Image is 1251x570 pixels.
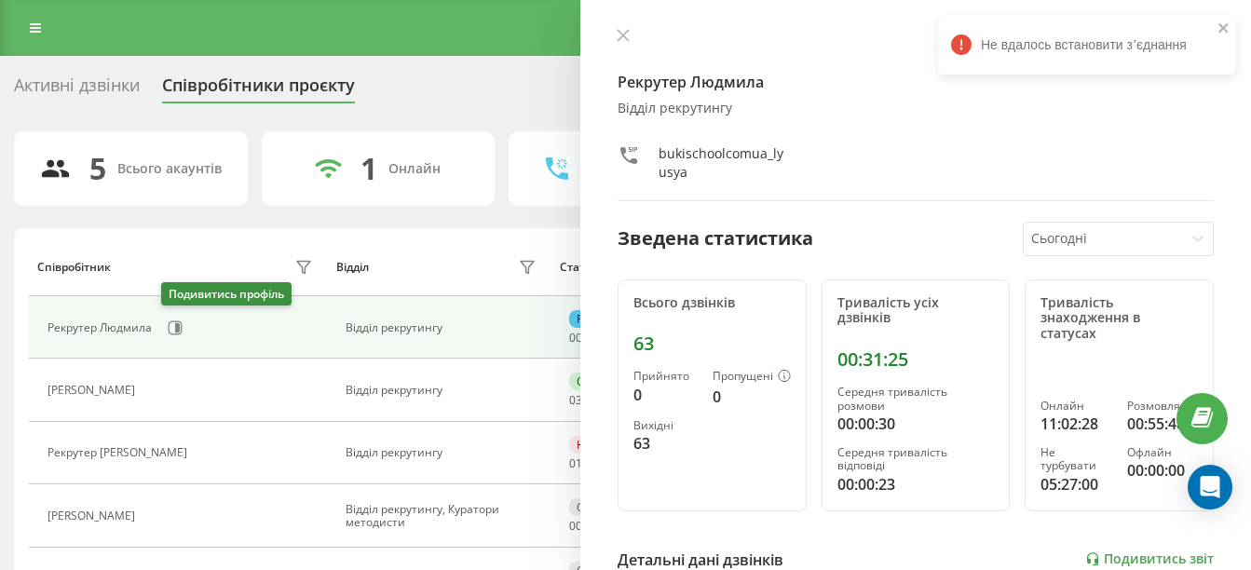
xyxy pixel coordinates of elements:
div: 1 [360,151,377,186]
div: Прийнято [633,370,698,383]
div: Онлайн [1040,400,1111,413]
div: Відділ [336,261,369,274]
div: Співробітники проєкту [162,75,355,104]
div: Відділ рекрутингу [346,446,540,459]
div: Рекрутер [PERSON_NAME] [48,446,192,459]
div: Онлайн [388,161,441,177]
div: Тривалість усіх дзвінків [837,295,995,327]
div: Open Intercom Messenger [1188,465,1232,509]
div: 05:27:00 [1040,473,1111,495]
div: 00:55:48 [1127,413,1198,435]
div: : : [569,457,614,470]
div: Зведена статистика [618,224,813,252]
div: Відділ рекрутингу [346,321,540,334]
a: Подивитись звіт [1085,551,1214,567]
div: Розмовляє [1127,400,1198,413]
div: Не турбувати [1040,446,1111,473]
span: 03 [569,392,582,408]
div: Співробітник [37,261,111,274]
div: Статус [560,261,596,274]
div: : : [569,520,614,533]
div: [PERSON_NAME] [48,509,140,522]
div: Відділ рекрутингу, Куратори методисти [346,503,540,530]
span: 01 [569,455,582,471]
div: Відділ рекрутингу [346,384,540,397]
button: close [1217,20,1231,38]
div: 00:00:23 [837,473,995,495]
div: 00:00:00 [1127,459,1198,482]
div: Тривалість знаходження в статусах [1040,295,1198,342]
div: 00:00:30 [837,413,995,435]
div: Розмовляє [569,310,643,328]
div: Подивитись профіль [161,282,292,305]
div: Відділ рекрутингу [618,101,1214,116]
div: Пропущені [713,370,791,385]
div: bukischoolcomua_lyusya [659,144,792,182]
div: Офлайн [1127,446,1198,459]
div: 5 [89,151,106,186]
div: Вихідні [633,419,698,432]
div: : : [569,332,614,345]
div: 63 [633,432,698,455]
h4: Рекрутер Людмила [618,71,1214,93]
div: 63 [633,332,791,355]
div: : : [569,394,614,407]
div: Середня тривалість розмови [837,386,995,413]
span: 00 [569,518,582,534]
div: Активні дзвінки [14,75,140,104]
div: 11:02:28 [1040,413,1111,435]
div: Офлайн [569,498,629,516]
div: 0 [633,384,698,406]
div: Не вдалось встановити зʼєднання [938,15,1236,75]
div: Рекрутер Людмила [48,321,156,334]
div: [PERSON_NAME] [48,384,140,397]
div: Всього дзвінків [633,295,791,311]
div: Не турбувати [569,436,658,454]
div: 00:31:25 [837,348,995,371]
div: Всього акаунтів [117,161,222,177]
div: 0 [713,386,791,408]
div: Онлайн [569,373,628,390]
span: 00 [569,330,582,346]
div: Середня тривалість відповіді [837,446,995,473]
